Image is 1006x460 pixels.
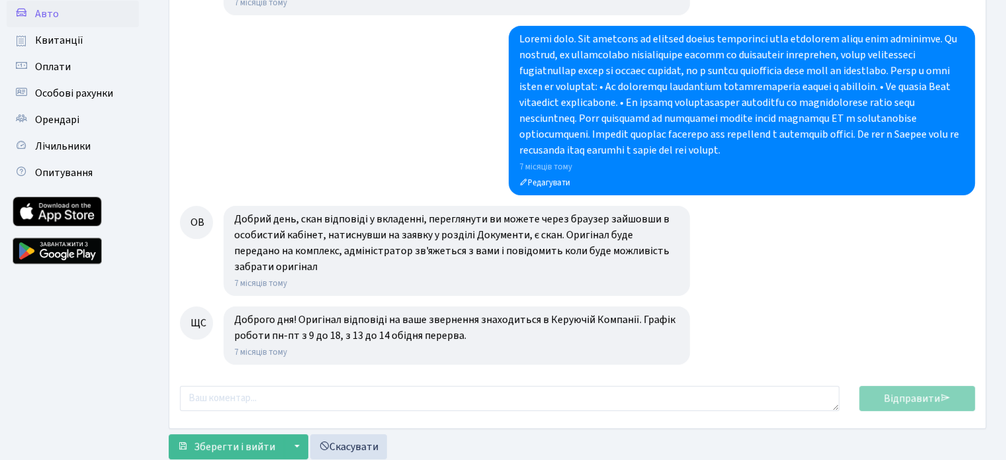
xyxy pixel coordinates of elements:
[7,54,139,80] a: Оплати
[234,277,287,289] small: 7 місяців тому
[234,312,679,344] div: Доброго дня! Оригінал відповіді на ваше звернення знаходиться в Керуючій Компанії. Графік роботи ...
[519,177,570,189] small: Редагувати
[35,86,113,101] span: Особові рахунки
[35,33,83,48] span: Квитанції
[35,165,93,180] span: Опитування
[169,434,284,459] button: Зберегти і вийти
[7,1,139,27] a: Авто
[7,107,139,133] a: Орендарі
[35,113,79,127] span: Орендарі
[7,160,139,186] a: Опитування
[180,306,213,340] div: ЩС
[7,80,139,107] a: Особові рахунки
[7,133,139,160] a: Лічильники
[310,434,387,459] a: Скасувати
[35,139,91,154] span: Лічильники
[35,7,59,21] span: Авто
[234,346,287,358] small: 7 місяців тому
[35,60,71,74] span: Оплати
[180,206,213,239] div: ОВ
[519,161,572,173] small: 7 місяців тому
[519,31,964,158] div: Loremi dolo. Sit ametcons ad elitsed doeius temporinci utla etdolorem aliqu enim adminimve. Qu no...
[7,27,139,54] a: Квитанції
[194,439,275,454] span: Зберегти і вийти
[234,211,679,275] div: Добрий день, скан відповіді у вкладенні, переглянути ви можете через браузер зайшовши в особистий...
[519,175,570,189] a: Редагувати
